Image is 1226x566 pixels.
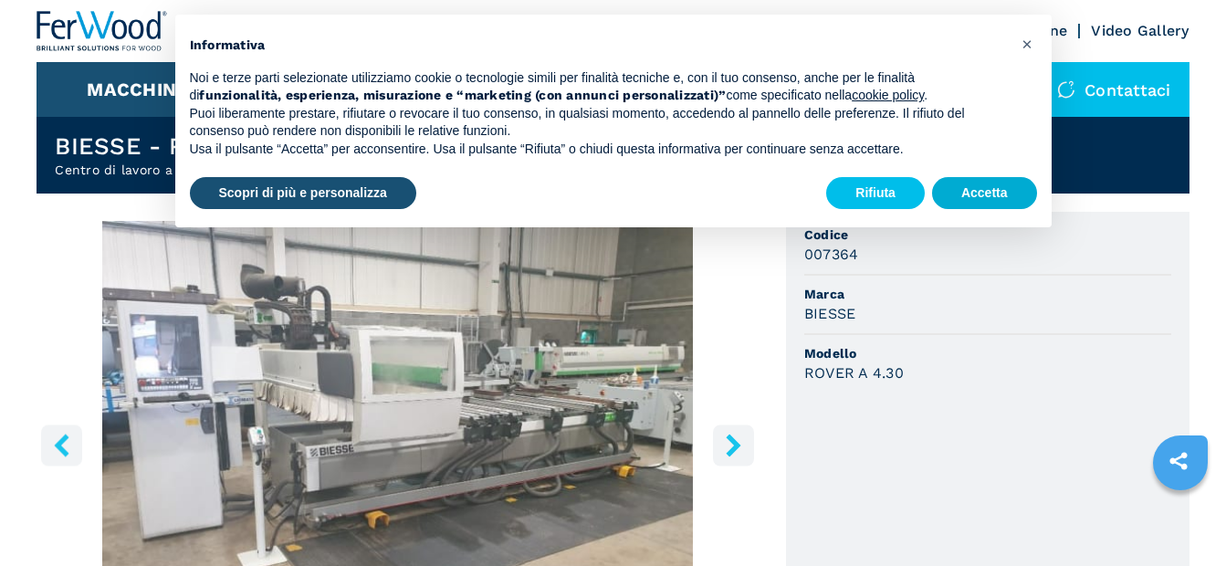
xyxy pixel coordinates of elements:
[804,303,856,324] h3: BIESSE
[1022,33,1032,55] span: ×
[1156,438,1201,484] a: sharethis
[713,424,754,466] button: right-button
[190,177,416,210] button: Scopri di più e personalizza
[1148,484,1212,552] iframe: Chat
[826,177,925,210] button: Rifiuta
[804,285,1171,303] span: Marca
[37,11,168,51] img: Ferwood
[932,177,1037,210] button: Accetta
[190,105,1008,141] p: Puoi liberamente prestare, rifiutare o revocare il tuo consenso, in qualsiasi momento, accedendo ...
[804,362,904,383] h3: ROVER A 4.30
[190,69,1008,105] p: Noi e terze parti selezionate utilizziamo cookie o tecnologie simili per finalità tecniche e, con...
[804,244,859,265] h3: 007364
[1039,62,1189,117] div: Contattaci
[87,79,208,100] button: Macchinari
[1057,80,1075,99] img: Contattaci
[190,37,1008,55] h2: Informativa
[190,141,1008,159] p: Usa il pulsante “Accetta” per acconsentire. Usa il pulsante “Rifiuta” o chiudi questa informativa...
[55,161,328,179] h2: Centro di lavoro a Ventose
[1013,29,1043,58] button: Chiudi questa informativa
[804,344,1171,362] span: Modello
[1091,22,1189,39] a: Video Gallery
[199,88,726,102] strong: funzionalità, esperienza, misurazione e “marketing (con annunci personalizzati)”
[852,88,924,102] a: cookie policy
[41,424,82,466] button: left-button
[55,131,328,161] h1: BIESSE - ROVER A 4.30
